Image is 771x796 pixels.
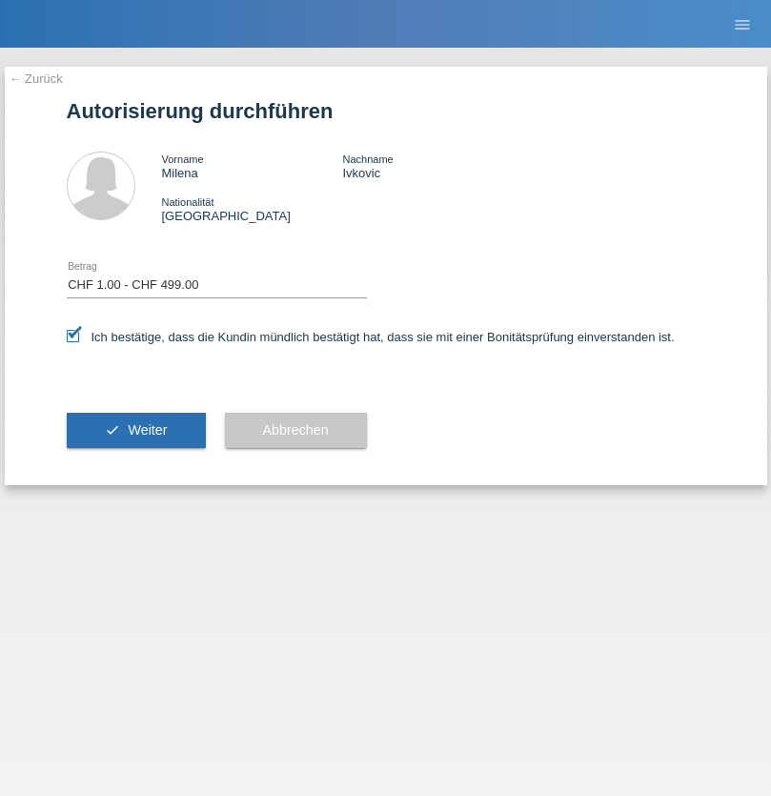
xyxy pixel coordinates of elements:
[67,330,675,344] label: Ich bestätige, dass die Kundin mündlich bestätigt hat, dass sie mit einer Bonitätsprüfung einvers...
[105,422,120,438] i: check
[128,422,167,438] span: Weiter
[162,196,214,208] span: Nationalität
[342,152,523,180] div: Ivkovic
[342,153,393,165] span: Nachname
[723,18,761,30] a: menu
[225,413,367,449] button: Abbrechen
[263,422,329,438] span: Abbrechen
[162,194,343,223] div: [GEOGRAPHIC_DATA]
[162,152,343,180] div: Milena
[67,99,705,123] h1: Autorisierung durchführen
[733,15,752,34] i: menu
[10,71,63,86] a: ← Zurück
[67,413,206,449] button: check Weiter
[162,153,204,165] span: Vorname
